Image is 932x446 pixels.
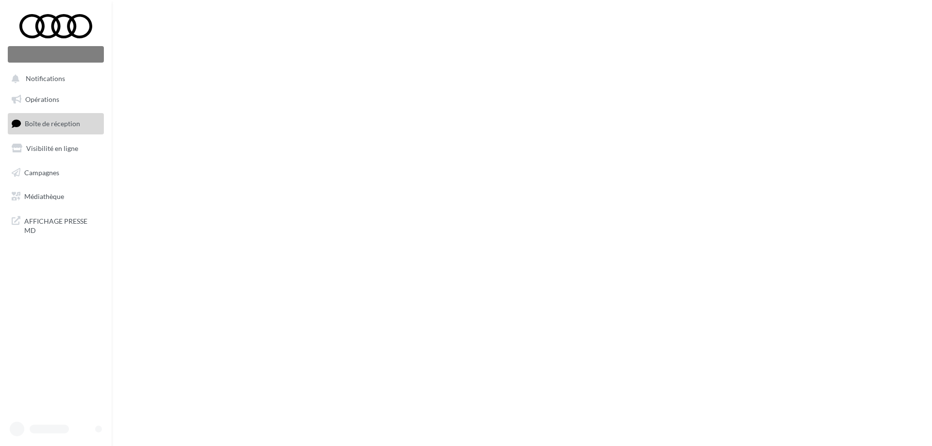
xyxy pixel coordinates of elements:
span: Campagnes [24,168,59,176]
span: Médiathèque [24,192,64,200]
span: Boîte de réception [25,119,80,128]
span: Visibilité en ligne [26,144,78,152]
a: Opérations [6,89,106,110]
div: Nouvelle campagne [8,46,104,63]
span: AFFICHAGE PRESSE MD [24,215,100,235]
a: Médiathèque [6,186,106,207]
span: Opérations [25,95,59,103]
span: Notifications [26,75,65,83]
a: Campagnes [6,163,106,183]
a: Boîte de réception [6,113,106,134]
a: Visibilité en ligne [6,138,106,159]
a: AFFICHAGE PRESSE MD [6,211,106,239]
